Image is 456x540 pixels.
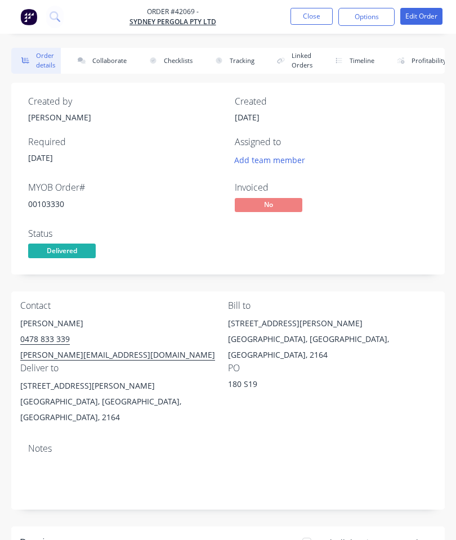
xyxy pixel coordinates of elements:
[338,8,395,26] button: Options
[129,17,216,27] a: Sydney Pergola Pty Ltd
[139,48,198,74] button: Checklists
[28,244,96,258] span: Delivered
[28,111,221,123] div: [PERSON_NAME]
[387,48,452,74] button: Profitability
[28,152,53,163] span: [DATE]
[235,96,428,107] div: Created
[28,228,221,239] div: Status
[235,198,302,212] span: No
[235,152,311,167] button: Add team member
[228,363,436,373] div: PO
[20,300,228,311] div: Contact
[325,48,380,74] button: Timeline
[20,363,228,373] div: Deliver to
[129,7,216,17] span: Order #42069 -
[235,112,260,123] span: [DATE]
[20,316,228,331] div: [PERSON_NAME]
[228,331,436,363] div: [GEOGRAPHIC_DATA], [GEOGRAPHIC_DATA], [GEOGRAPHIC_DATA], 2164
[235,137,428,147] div: Assigned to
[28,443,428,454] div: Notes
[400,8,442,25] button: Edit Order
[11,48,61,74] button: Order details
[228,316,436,331] div: [STREET_ADDRESS][PERSON_NAME]
[28,244,96,260] button: Delivered
[20,378,228,425] div: [STREET_ADDRESS][PERSON_NAME][GEOGRAPHIC_DATA], [GEOGRAPHIC_DATA], [GEOGRAPHIC_DATA], 2164
[28,182,221,193] div: MYOB Order #
[235,182,428,193] div: Invoiced
[28,137,221,147] div: Required
[68,48,132,74] button: Collaborate
[228,316,436,363] div: [STREET_ADDRESS][PERSON_NAME][GEOGRAPHIC_DATA], [GEOGRAPHIC_DATA], [GEOGRAPHIC_DATA], 2164
[28,96,221,107] div: Created by
[28,198,221,210] div: 00103330
[20,394,228,425] div: [GEOGRAPHIC_DATA], [GEOGRAPHIC_DATA], [GEOGRAPHIC_DATA], 2164
[290,8,333,25] button: Close
[20,316,228,363] div: [PERSON_NAME]0478 833 339[PERSON_NAME][EMAIL_ADDRESS][DOMAIN_NAME]
[20,378,228,394] div: [STREET_ADDRESS][PERSON_NAME]
[228,378,369,394] div: 180 S19
[229,152,311,167] button: Add team member
[20,8,37,25] img: Factory
[205,48,260,74] button: Tracking
[267,48,318,74] button: Linked Orders
[228,300,436,311] div: Bill to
